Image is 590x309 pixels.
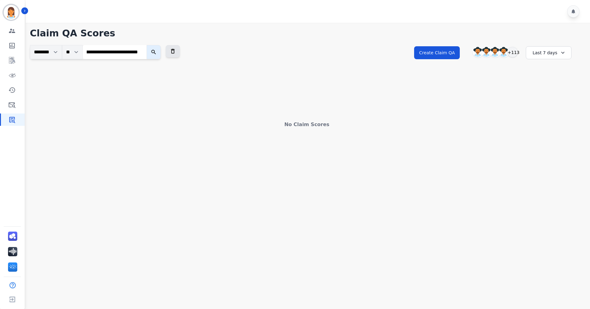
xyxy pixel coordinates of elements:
[30,121,584,128] div: No Claim Scores
[507,47,518,57] div: +113
[30,28,584,39] h1: Claim QA Scores
[526,46,571,59] div: Last 7 days
[4,5,19,20] img: Bordered avatar
[414,46,460,59] button: Create Claim QA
